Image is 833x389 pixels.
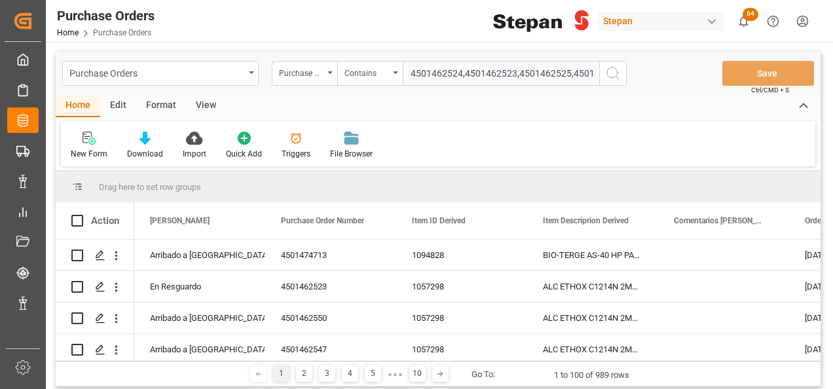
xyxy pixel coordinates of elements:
div: Purchase Orders [57,6,155,26]
div: ALC ETHOX C1214N 2MX PF276 BULK [527,271,658,302]
button: search button [599,61,627,86]
div: Stepan [598,12,724,31]
a: Home [57,28,79,37]
div: BIO-TERGE AS-40 HP PA221TO34 1000k [527,240,658,270]
div: Home [56,95,100,117]
span: 64 [743,8,758,21]
button: Help Center [758,7,788,36]
div: ALC ETHOX C1214N 2MX PF276 BULK [527,303,658,333]
div: Quick Add [226,148,262,160]
div: 1057298 [396,334,527,365]
span: Item ID Derived [412,216,466,225]
div: 4501474713 [265,240,396,270]
div: 2 [296,365,312,382]
div: Action [91,215,119,227]
span: Purchase Order Number [281,216,364,225]
button: Stepan [598,9,729,33]
div: Download [127,148,163,160]
button: open menu [62,61,259,86]
div: 4501462523 [265,271,396,302]
div: Purchase Orders [69,64,244,81]
div: ALC ETHOX C1214N 2MX PF276 BULK [527,334,658,365]
div: 4501462547 [265,334,396,365]
span: Ctrl/CMD + S [751,85,789,95]
div: Press SPACE to select this row. [56,334,134,365]
div: ● ● ● [388,369,402,379]
img: Stepan_Company_logo.svg.png_1713531530.png [493,10,589,33]
div: Arribado a [GEOGRAPHIC_DATA] [150,240,250,270]
div: File Browser [330,148,373,160]
div: Edit [100,95,136,117]
span: [PERSON_NAME] [150,216,210,225]
div: 5 [365,365,381,382]
button: open menu [337,61,403,86]
div: Format [136,95,186,117]
div: Press SPACE to select this row. [56,271,134,303]
div: Contains [344,64,389,79]
input: Type to search [403,61,599,86]
div: 1057298 [396,271,527,302]
div: View [186,95,226,117]
div: 1057298 [396,303,527,333]
div: 1 to 100 of 989 rows [554,369,629,382]
div: Triggers [282,148,310,160]
div: New Form [71,148,107,160]
button: Save [722,61,814,86]
span: Drag here to set row groups [99,182,201,192]
button: show 64 new notifications [729,7,758,36]
div: Press SPACE to select this row. [56,240,134,271]
div: Import [183,148,206,160]
span: Comentarios [PERSON_NAME] [674,216,762,225]
div: 1094828 [396,240,527,270]
div: 10 [409,365,426,382]
button: open menu [272,61,337,86]
div: 4501462550 [265,303,396,333]
div: 1 [273,365,289,382]
div: Arribado a [GEOGRAPHIC_DATA] [150,303,250,333]
div: Arribado a [GEOGRAPHIC_DATA] [150,335,250,365]
div: 3 [319,365,335,382]
div: Press SPACE to select this row. [56,303,134,334]
div: 4 [342,365,358,382]
span: Item Descriprion Derived [543,216,629,225]
div: Purchase Order Number [279,64,324,79]
div: Go To: [472,368,495,381]
div: En Resguardo [150,272,250,302]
